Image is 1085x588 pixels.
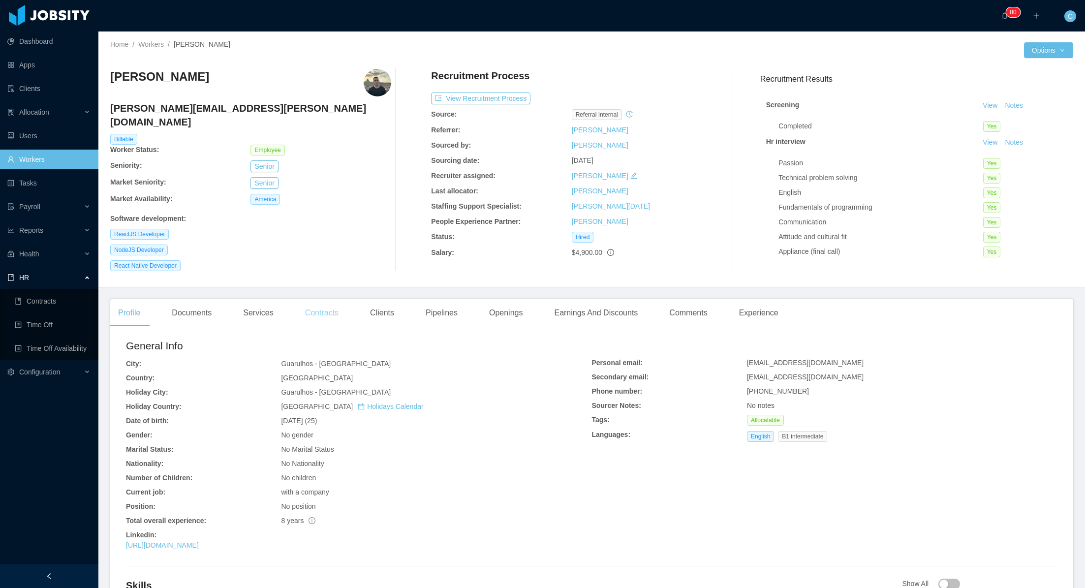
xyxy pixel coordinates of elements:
b: Nationality: [126,460,163,467]
div: Fundamentals of programming [778,202,983,213]
b: Position: [126,502,155,510]
button: Notes [1001,137,1027,149]
a: icon: auditClients [7,79,91,98]
sup: 80 [1006,7,1020,17]
span: Guarulhos - [GEOGRAPHIC_DATA] [281,388,391,396]
b: Tags: [592,416,610,424]
i: icon: plus [1033,12,1040,19]
b: Market Availability: [110,195,173,203]
span: [GEOGRAPHIC_DATA] [281,374,353,382]
div: Earnings And Discounts [546,299,646,327]
b: Market Seniority: [110,178,166,186]
i: icon: medicine-box [7,250,14,257]
b: Gender: [126,431,153,439]
i: icon: edit [630,172,637,179]
span: Show All [902,580,960,588]
i: icon: calendar [358,403,365,410]
a: icon: profileTime Off Availability [15,339,91,358]
a: [PERSON_NAME][DATE] [572,202,650,210]
b: Staffing Support Specialist: [431,202,522,210]
a: icon: profileTasks [7,173,91,193]
b: Last allocator: [431,187,478,195]
strong: Hr interview [766,138,806,146]
b: Source: [431,110,457,118]
span: Allocation [19,108,49,116]
b: Sourcer Notes: [592,402,641,409]
span: ReactJS Developer [110,229,169,240]
span: Yes [983,187,1001,198]
span: Configuration [19,368,60,376]
h2: General Info [126,338,592,354]
div: Pipelines [418,299,465,327]
span: Payroll [19,203,40,211]
i: icon: line-chart [7,227,14,234]
span: info-circle [309,517,315,524]
div: Contracts [297,299,346,327]
b: Secondary email: [592,373,649,381]
span: Yes [983,158,1001,169]
span: Yes [983,202,1001,213]
span: React Native Developer [110,260,181,271]
span: Hired [572,232,594,243]
span: [DATE] [572,156,593,164]
b: Current job: [126,488,165,496]
span: No notes [747,402,775,409]
span: Yes [983,247,1001,257]
div: Attitude and cultural fit [778,232,983,242]
h4: Recruitment Process [431,69,529,83]
span: [GEOGRAPHIC_DATA] [281,402,423,410]
b: Languages: [592,431,631,438]
b: Personal email: [592,359,643,367]
p: 8 [1010,7,1013,17]
a: Home [110,40,128,48]
span: with a company [281,488,329,496]
span: $4,900.00 [572,248,602,256]
span: Guarulhos - [GEOGRAPHIC_DATA] [281,360,391,368]
button: Senior [250,177,278,189]
b: Linkedin: [126,531,156,539]
i: icon: book [7,274,14,281]
span: B1 intermediate [778,431,827,442]
div: Openings [481,299,531,327]
span: [EMAIL_ADDRESS][DOMAIN_NAME] [747,359,864,367]
a: [PERSON_NAME] [572,187,628,195]
b: Date of birth: [126,417,169,425]
a: icon: robotUsers [7,126,91,146]
b: People Experience Partner: [431,217,521,225]
span: 8 years [281,517,315,525]
b: Referrer: [431,126,460,134]
h3: [PERSON_NAME] [110,69,209,85]
a: [PERSON_NAME] [572,126,628,134]
b: Holiday Country: [126,402,182,410]
a: icon: bookContracts [15,291,91,311]
a: [PERSON_NAME] [572,141,628,149]
a: icon: calendarHolidays Calendar [358,402,423,410]
span: Yes [983,232,1001,243]
button: Notes [1001,100,1027,112]
b: Seniority: [110,161,142,169]
div: Technical problem solving [778,173,983,183]
b: Sourcing date: [431,156,479,164]
img: 8a83b39e-1615-492b-8980-fb6bf0a5a9bf_665a2da1d8511-400w.png [364,69,391,96]
b: Total overall experience: [126,517,206,525]
b: Sourced by: [431,141,471,149]
span: Health [19,250,39,258]
div: Communication [778,217,983,227]
b: Country: [126,374,155,382]
button: Senior [250,160,278,172]
span: Yes [983,217,1001,228]
span: No position [281,502,315,510]
i: icon: solution [7,109,14,116]
a: [PERSON_NAME] [572,172,628,180]
i: icon: bell [1001,12,1008,19]
a: icon: userWorkers [7,150,91,169]
i: icon: history [626,111,633,118]
span: info-circle [607,249,614,256]
span: Employee [250,145,284,155]
a: icon: pie-chartDashboard [7,31,91,51]
span: / [132,40,134,48]
span: No Nationality [281,460,324,467]
span: Yes [983,121,1001,132]
div: Profile [110,299,148,327]
span: C [1068,10,1073,22]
